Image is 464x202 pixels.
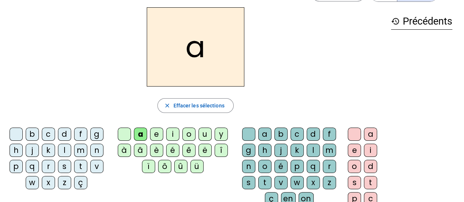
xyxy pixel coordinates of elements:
div: ï [142,160,155,173]
div: z [323,176,336,189]
div: â [134,144,147,157]
div: o [348,160,361,173]
div: f [323,128,336,141]
div: à [118,144,131,157]
div: m [74,144,87,157]
div: n [90,144,103,157]
div: w [26,176,39,189]
div: d [364,160,377,173]
div: p [10,160,23,173]
div: s [58,160,71,173]
div: c [42,128,55,141]
div: ë [198,144,212,157]
div: r [42,160,55,173]
div: a [364,128,377,141]
div: r [323,160,336,173]
div: û [174,160,187,173]
div: t [258,176,271,189]
div: j [274,144,288,157]
div: h [258,144,271,157]
div: j [26,144,39,157]
div: e [348,144,361,157]
div: t [74,160,87,173]
div: g [90,128,103,141]
div: b [26,128,39,141]
div: î [215,144,228,157]
mat-icon: close [164,102,170,109]
div: s [348,176,361,189]
div: é [274,160,288,173]
span: Effacer les sélections [173,101,224,110]
div: q [26,160,39,173]
div: b [274,128,288,141]
div: d [307,128,320,141]
div: v [90,160,103,173]
div: o [258,160,271,173]
div: i [364,144,377,157]
div: o [182,128,196,141]
div: a [258,128,271,141]
div: ô [158,160,171,173]
div: q [307,160,320,173]
div: w [291,176,304,189]
div: è [150,144,163,157]
div: v [274,176,288,189]
div: x [307,176,320,189]
div: h [10,144,23,157]
div: y [215,128,228,141]
div: m [323,144,336,157]
div: ç [74,176,87,189]
div: a [134,128,147,141]
div: e [150,128,163,141]
h3: Précédents [391,13,452,30]
div: x [42,176,55,189]
div: k [291,144,304,157]
div: l [307,144,320,157]
div: c [291,128,304,141]
div: f [74,128,87,141]
div: k [42,144,55,157]
div: p [291,160,304,173]
div: g [242,144,255,157]
div: z [58,176,71,189]
div: ü [190,160,204,173]
div: ê [182,144,196,157]
mat-icon: history [391,17,400,26]
div: i [166,128,179,141]
h2: a [147,7,244,87]
div: é [166,144,179,157]
div: n [242,160,255,173]
button: Effacer les sélections [157,98,233,113]
div: u [198,128,212,141]
div: d [58,128,71,141]
div: l [58,144,71,157]
div: s [242,176,255,189]
div: t [364,176,377,189]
